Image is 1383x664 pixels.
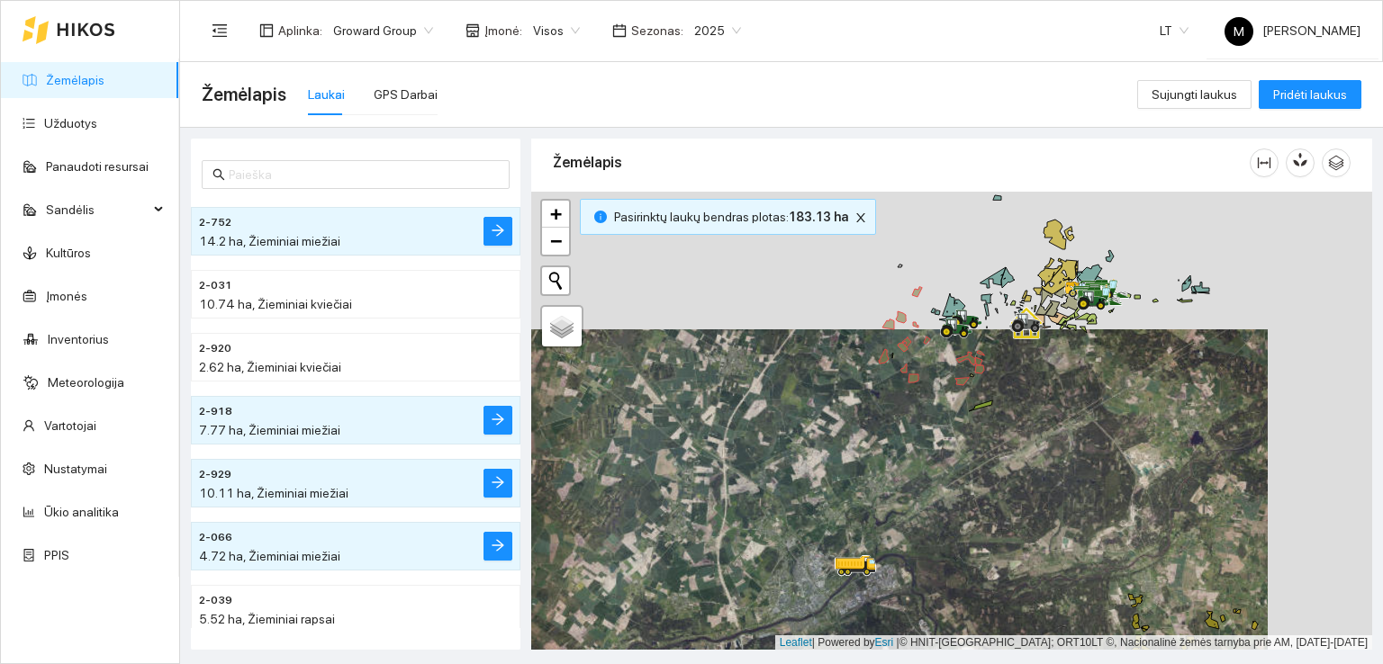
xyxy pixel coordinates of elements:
span: 2-031 [199,277,232,294]
span: M [1234,17,1244,46]
span: arrow-right [491,223,505,240]
a: Pridėti laukus [1259,87,1361,102]
div: Laukai [308,85,345,104]
span: calendar [612,23,627,38]
span: arrow-right [491,412,505,429]
a: Vartotojai [44,418,96,433]
span: close [851,211,871,224]
button: arrow-right [484,217,512,246]
a: Meteorologija [48,375,124,390]
input: Paieška [229,165,499,184]
span: | [897,636,899,649]
a: Esri [875,636,894,649]
span: layout [259,23,274,38]
div: GPS Darbai [374,85,438,104]
a: Leaflet [780,636,812,649]
a: Inventorius [48,332,109,346]
a: Ūkio analitika [44,505,119,519]
span: arrow-right [491,538,505,555]
a: Zoom out [542,228,569,255]
span: 2-066 [199,529,232,546]
span: Pridėti laukus [1273,85,1347,104]
span: 10.11 ha, Žieminiai miežiai [199,486,348,500]
b: 183.13 ha [789,210,848,224]
span: 2025 [694,17,741,44]
span: Groward Group [333,17,433,44]
span: 4.72 ha, Žieminiai miežiai [199,549,340,563]
span: menu-fold [212,22,228,39]
span: 14.2 ha, Žieminiai miežiai [199,234,340,248]
span: Sezonas : [631,21,683,40]
a: Layers [542,307,582,346]
span: 7.77 ha, Žieminiai miežiai [199,423,340,437]
span: [PERSON_NAME] [1225,23,1360,38]
button: Sujungti laukus [1137,80,1252,109]
button: arrow-right [484,532,512,561]
span: Įmonė : [484,21,522,40]
span: 2-929 [199,466,231,483]
a: Užduotys [44,116,97,130]
a: Žemėlapis [46,73,104,87]
a: Įmonės [46,289,87,303]
a: PPIS [44,548,69,562]
span: 2.62 ha, Žieminiai kviečiai [199,360,341,374]
span: column-width [1251,156,1278,170]
span: arrow-right [491,475,505,492]
span: search [212,168,225,181]
span: 2-920 [199,340,231,357]
button: Initiate a new search [542,267,569,294]
span: 10.74 ha, Žieminiai kviečiai [199,297,352,311]
span: Sandėlis [46,192,149,228]
span: Žemėlapis [202,80,286,109]
span: 2-039 [199,592,232,609]
a: Kultūros [46,246,91,260]
a: Nustatymai [44,462,107,476]
span: shop [466,23,480,38]
span: Aplinka : [278,21,322,40]
span: − [550,229,562,252]
span: + [550,202,562,225]
button: column-width [1250,148,1279,177]
button: menu-fold [202,13,238,49]
span: 2-752 [199,214,231,231]
div: Žemėlapis [553,137,1250,188]
button: arrow-right [484,469,512,498]
span: 5.52 ha, Žieminiai rapsai [199,612,335,626]
button: close [850,207,872,229]
span: Visos [533,17,580,44]
span: Pasirinktų laukų bendras plotas : [614,207,848,227]
a: Sujungti laukus [1137,87,1252,102]
span: LT [1160,17,1189,44]
span: Sujungti laukus [1152,85,1237,104]
div: | Powered by © HNIT-[GEOGRAPHIC_DATA]; ORT10LT ©, Nacionalinė žemės tarnyba prie AM, [DATE]-[DATE] [775,635,1372,651]
button: Pridėti laukus [1259,80,1361,109]
a: Panaudoti resursai [46,159,149,174]
span: 2-918 [199,403,232,420]
a: Zoom in [542,201,569,228]
span: info-circle [594,211,607,223]
button: arrow-right [484,406,512,435]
